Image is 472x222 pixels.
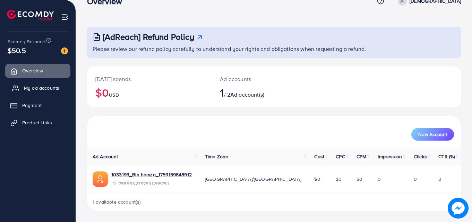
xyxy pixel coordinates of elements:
[111,171,192,178] a: 1033193_Bin hamza_1759159848912
[205,176,301,183] span: [GEOGRAPHIC_DATA]/[GEOGRAPHIC_DATA]
[205,153,228,160] span: Time Zone
[448,198,469,219] img: image
[336,176,342,183] span: $0
[357,176,362,183] span: $0
[7,10,54,20] img: logo
[8,38,45,45] span: Ecomdy Balance
[314,153,324,160] span: Cost
[378,176,381,183] span: 0
[336,153,345,160] span: CPC
[93,171,108,187] img: ic-ads-acc.e4c84228.svg
[22,119,52,126] span: Product Links
[438,153,455,160] span: CTR (%)
[61,47,68,54] img: image
[378,153,402,160] span: Impression
[314,176,320,183] span: $0
[414,153,427,160] span: Clicks
[414,176,417,183] span: 0
[93,198,141,205] span: 1 available account(s)
[5,81,70,95] a: My ad accounts
[103,32,194,42] h3: [AdReach] Refund Policy
[438,176,441,183] span: 0
[220,85,224,100] span: 1
[418,132,447,137] span: New Account
[411,128,454,141] button: New Account
[22,102,42,109] span: Payment
[93,153,118,160] span: Ad Account
[230,91,264,98] span: Ad account(s)
[5,98,70,112] a: Payment
[111,180,192,187] span: ID: 7555532757531295751
[5,64,70,78] a: Overview
[220,75,297,83] p: Ad accounts
[93,45,457,53] p: Please review our refund policy carefully to understand your rights and obligations when requesti...
[220,86,297,99] h2: / 2
[24,85,59,91] span: My ad accounts
[95,86,203,99] h2: $0
[357,153,366,160] span: CPM
[22,67,43,74] span: Overview
[109,91,119,98] span: USD
[61,13,69,21] img: menu
[8,45,26,55] span: $50.5
[5,116,70,130] a: Product Links
[95,75,203,83] p: [DATE] spends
